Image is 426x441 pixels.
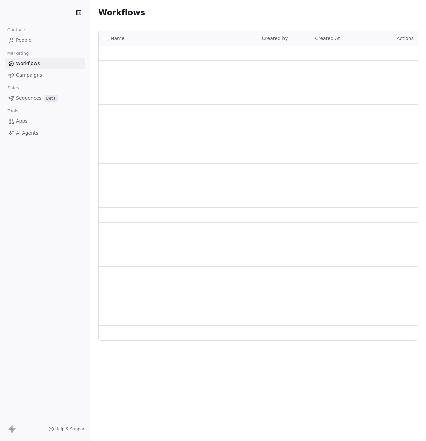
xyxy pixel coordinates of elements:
[16,129,38,137] span: AI Agents
[16,118,28,125] span: Apps
[397,36,414,41] span: Actions
[4,25,29,35] span: Contacts
[5,58,85,69] a: Workflows
[5,70,85,81] a: Campaigns
[55,426,86,432] span: Help & Support
[4,48,32,58] span: Marketing
[16,37,32,44] span: People
[262,36,288,41] span: Created by
[98,8,145,17] span: Workflows
[5,116,85,127] a: Apps
[111,35,124,42] span: Name
[5,35,85,46] a: People
[16,72,42,79] span: Campaigns
[5,93,85,104] a: SequencesBeta
[5,83,22,93] span: Sales
[5,127,85,139] a: AI Agents
[48,426,86,432] a: Help & Support
[44,95,58,102] span: Beta
[315,36,340,41] span: Created At
[16,60,40,67] span: Workflows
[5,106,21,116] span: Tools
[16,95,41,102] span: Sequences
